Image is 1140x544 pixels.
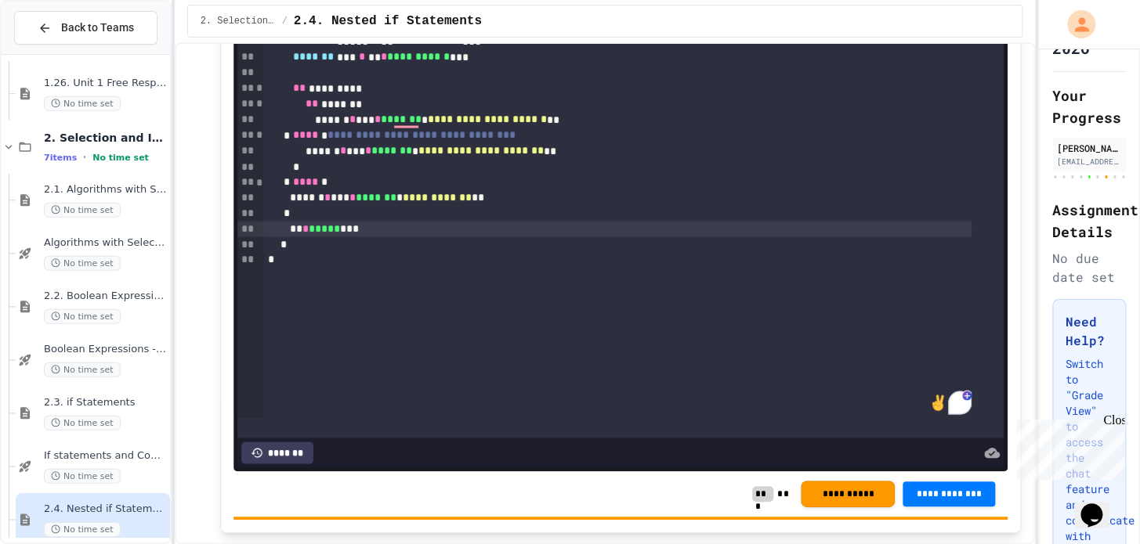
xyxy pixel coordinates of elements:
[6,6,108,99] div: Chat with us now!Close
[1066,312,1113,350] h3: Need Help?
[1051,6,1099,42] div: My Account
[44,203,121,218] span: No time set
[44,96,121,111] span: No time set
[282,15,288,27] span: /
[1010,413,1124,480] iframe: chat widget
[44,256,121,271] span: No time set
[44,290,167,303] span: 2.2. Boolean Expressions
[61,20,134,36] span: Back to Teams
[44,396,167,409] span: 2.3. if Statements
[44,503,167,516] span: 2.4. Nested if Statements
[44,77,167,90] span: 1.26. Unit 1 Free Response Question (FRQ) Practice
[44,449,167,463] span: If statements and Control Flow - Quiz
[44,469,121,484] span: No time set
[44,236,167,250] span: Algorithms with Selection and Repetition - Topic 2.1
[1052,85,1126,128] h2: Your Progress
[44,416,121,431] span: No time set
[44,362,121,377] span: No time set
[44,153,77,163] span: 7 items
[83,151,86,164] span: •
[44,522,121,537] span: No time set
[1057,141,1121,155] div: [PERSON_NAME]
[1052,199,1126,243] h2: Assignment Details
[44,309,121,324] span: No time set
[14,11,157,45] button: Back to Teams
[1052,249,1126,286] div: No due date set
[1074,481,1124,528] iframe: chat widget
[44,131,167,145] span: 2. Selection and Iteration
[201,15,276,27] span: 2. Selection and Iteration
[1057,156,1121,168] div: [EMAIL_ADDRESS][DOMAIN_NAME]
[44,183,167,196] span: 2.1. Algorithms with Selection and Repetition
[44,343,167,356] span: Boolean Expressions - Quiz
[294,12,482,31] span: 2.4. Nested if Statements
[92,153,149,163] span: No time set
